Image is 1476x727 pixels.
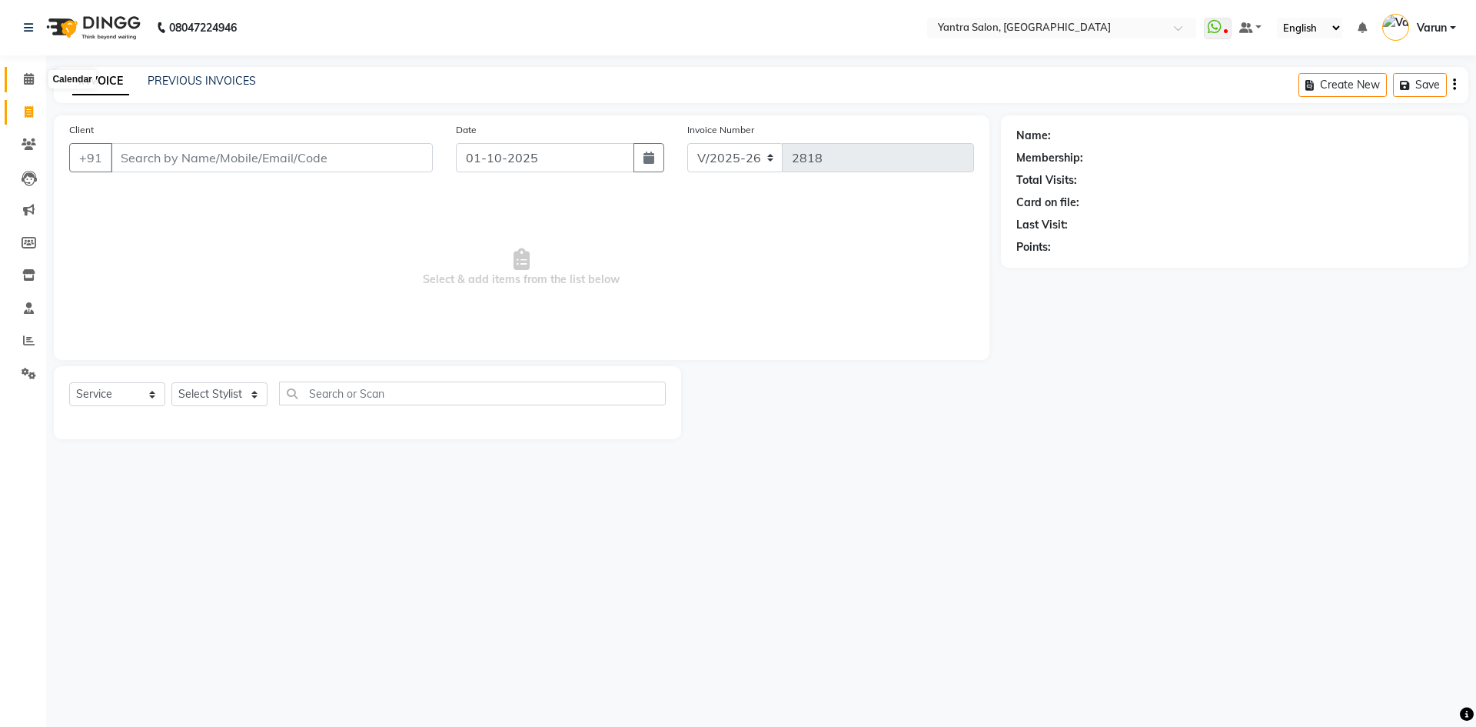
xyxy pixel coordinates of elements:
input: Search by Name/Mobile/Email/Code [111,143,433,172]
div: Name: [1016,128,1051,144]
img: logo [39,6,145,49]
div: Points: [1016,239,1051,255]
button: Save [1393,73,1447,97]
label: Invoice Number [687,123,754,137]
div: Card on file: [1016,195,1079,211]
span: Varun [1417,20,1447,36]
button: +91 [69,143,112,172]
label: Date [456,123,477,137]
b: 08047224946 [169,6,237,49]
button: Create New [1298,73,1387,97]
label: Client [69,123,94,137]
div: Total Visits: [1016,172,1077,188]
a: PREVIOUS INVOICES [148,74,256,88]
div: Calendar [48,70,95,88]
span: Select & add items from the list below [69,191,974,345]
div: Membership: [1016,150,1083,166]
div: Last Visit: [1016,217,1068,233]
input: Search or Scan [279,382,666,405]
img: Varun [1382,14,1409,41]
